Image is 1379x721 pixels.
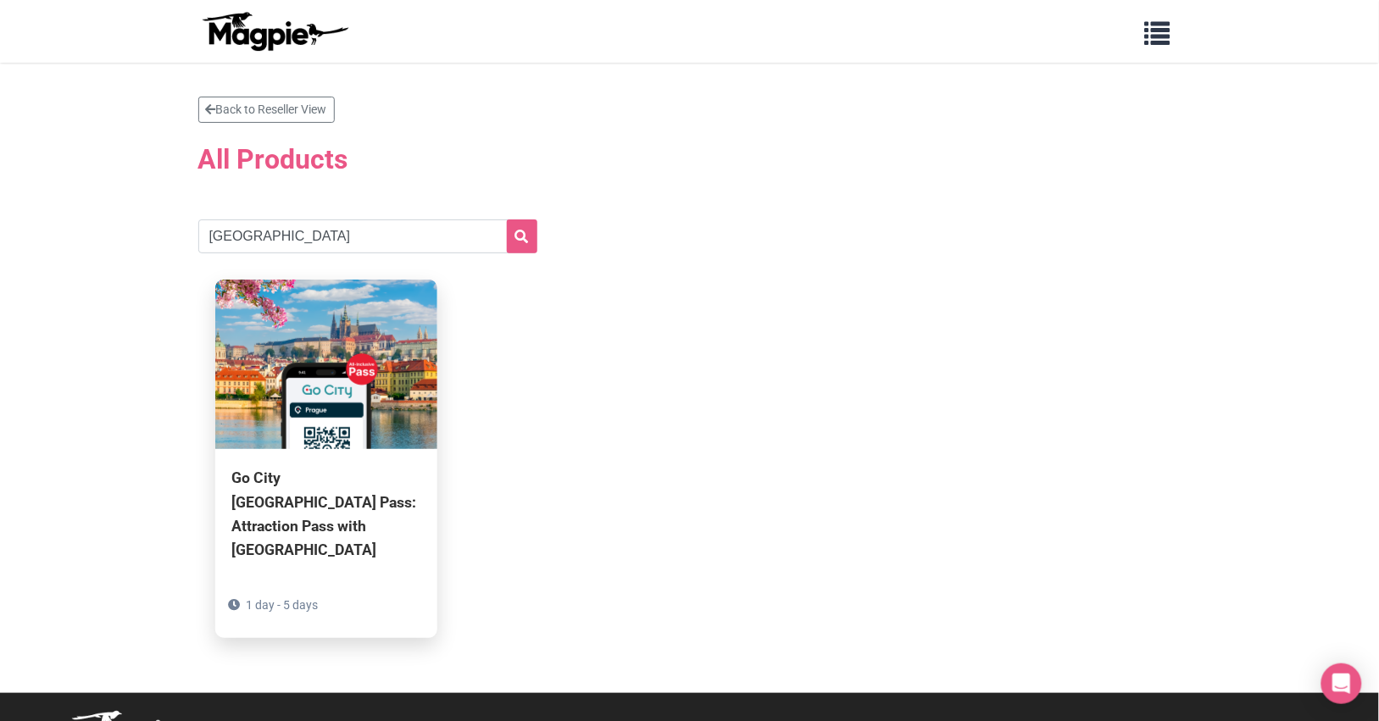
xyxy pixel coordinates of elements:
[1321,663,1362,704] div: Open Intercom Messenger
[198,97,335,123] a: Back to Reseller View
[215,280,437,449] img: Go City Prague Pass: Attraction Pass with Prague Castle
[247,598,319,612] span: 1 day - 5 days
[198,11,351,52] img: logo-ab69f6fb50320c5b225c76a69d11143b.png
[215,280,437,638] a: Go City [GEOGRAPHIC_DATA] Pass: Attraction Pass with [GEOGRAPHIC_DATA] 1 day - 5 days
[198,133,1182,186] h2: All Products
[232,466,420,562] div: Go City [GEOGRAPHIC_DATA] Pass: Attraction Pass with [GEOGRAPHIC_DATA]
[198,219,537,253] input: Search products...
